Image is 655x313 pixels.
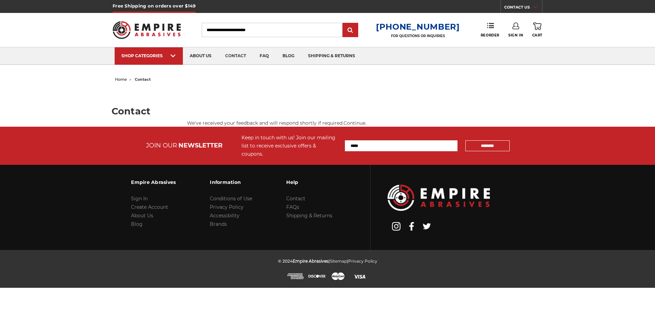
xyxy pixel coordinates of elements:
a: [PHONE_NUMBER] [376,22,460,32]
a: Sitemap [330,259,347,264]
a: contact [218,47,253,65]
h3: Help [286,175,332,189]
a: Reorder [481,22,499,37]
img: Empire Abrasives Logo Image [388,185,490,211]
a: Brands [210,221,227,227]
a: Sign In [131,195,148,202]
span: Empire Abrasives [293,259,329,264]
a: Conditions of Use [210,195,252,202]
div: Keep in touch with us! Join our mailing list to receive exclusive offers & coupons. [242,134,338,158]
a: faq [253,47,276,65]
h3: Empire Abrasives [131,175,176,189]
a: Contact [286,195,305,202]
a: Privacy Policy [210,204,244,210]
h3: Information [210,175,252,189]
a: shipping & returns [301,47,362,65]
a: FAQs [286,204,299,210]
img: Empire Abrasives [113,17,181,43]
span: Cart [532,33,542,37]
a: Blog [131,221,143,227]
div: We've received your feedback and will respond shortly if required. . [187,120,468,127]
a: about us [183,47,218,65]
span: Reorder [481,33,499,37]
span: contact [135,77,151,82]
span: JOIN OUR [146,142,177,149]
a: Accessibility [210,213,239,219]
a: Create Account [131,204,168,210]
span: Sign In [508,33,523,37]
a: Continue [344,120,365,126]
a: CONTACT US [504,3,542,13]
a: blog [276,47,301,65]
a: Shipping & Returns [286,213,332,219]
input: Submit [344,24,357,37]
span: NEWSLETTER [178,142,222,149]
p: © 2024 | | [278,257,377,265]
a: Privacy Policy [348,259,377,264]
div: SHOP CATEGORIES [121,53,176,58]
a: Cart [532,22,542,37]
p: FOR QUESTIONS OR INQUIRIES [376,34,460,38]
a: home [115,77,127,82]
a: About Us [131,213,153,219]
h1: Contact [112,107,544,116]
